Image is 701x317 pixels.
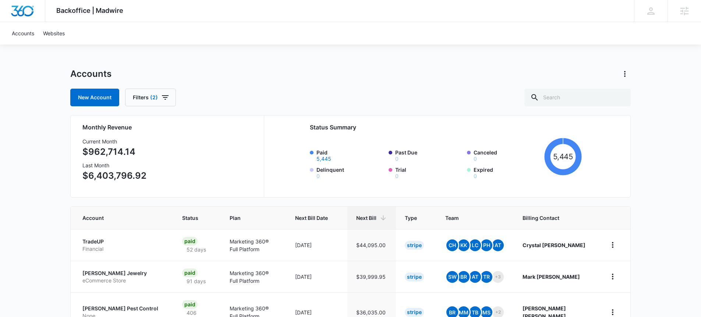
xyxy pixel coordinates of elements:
span: PH [481,239,492,251]
strong: Crystal [PERSON_NAME] [523,242,585,248]
td: [DATE] [286,229,347,261]
span: LC [469,239,481,251]
span: (2) [150,95,158,100]
span: Next Bill Date [295,214,328,222]
td: $39,999.95 [347,261,396,292]
p: $6,403,796.92 [82,169,146,182]
p: Marketing 360® Full Platform [230,269,278,285]
span: Team [445,214,494,222]
span: SW [446,271,458,283]
span: Status [182,214,201,222]
label: Paid [316,149,384,161]
button: Actions [619,68,631,80]
label: Delinquent [316,166,384,179]
p: [PERSON_NAME] Jewelry [82,270,164,277]
div: Paid [182,268,198,277]
a: [PERSON_NAME] JewelryeCommerce Store [82,270,164,284]
span: +3 [492,271,504,283]
p: [PERSON_NAME] Pest Control [82,305,164,312]
label: Canceled [474,149,541,161]
button: Filters(2) [125,89,176,106]
span: Plan [230,214,278,222]
span: TR [481,271,492,283]
label: Past Due [395,149,463,161]
a: Accounts [7,22,39,44]
strong: Mark [PERSON_NAME] [523,274,580,280]
span: Backoffice | Madwire [56,7,123,14]
tspan: 5,445 [553,152,573,161]
div: Paid [182,300,198,309]
a: New Account [70,89,119,106]
input: Search [524,89,631,106]
h1: Accounts [70,68,111,79]
span: AT [492,239,504,251]
p: Financial [82,245,164,253]
h2: Monthly Revenue [82,123,255,132]
span: Billing Contact [523,214,589,222]
td: [DATE] [286,261,347,292]
div: Paid [182,237,198,246]
div: Stripe [405,241,424,250]
span: Account [82,214,154,222]
p: $962,714.14 [82,145,146,158]
span: CH [446,239,458,251]
label: Trial [395,166,463,179]
a: Websites [39,22,69,44]
p: 91 days [182,277,210,285]
span: Next Bill [356,214,376,222]
button: home [607,239,619,251]
button: Paid [316,156,331,161]
span: BR [458,271,470,283]
a: TradeUPFinancial [82,238,164,252]
span: Type [405,214,417,222]
p: eCommerce Store [82,277,164,284]
h3: Last Month [82,161,146,169]
h2: Status Summary [310,123,582,132]
td: $44,095.00 [347,229,396,261]
p: TradeUP [82,238,164,245]
button: home [607,271,619,282]
h3: Current Month [82,138,146,145]
label: Expired [474,166,541,179]
p: Marketing 360® Full Platform [230,238,278,253]
span: At [469,271,481,283]
span: KK [458,239,470,251]
p: 52 days [182,246,210,253]
div: Stripe [405,308,424,317]
div: Stripe [405,273,424,281]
